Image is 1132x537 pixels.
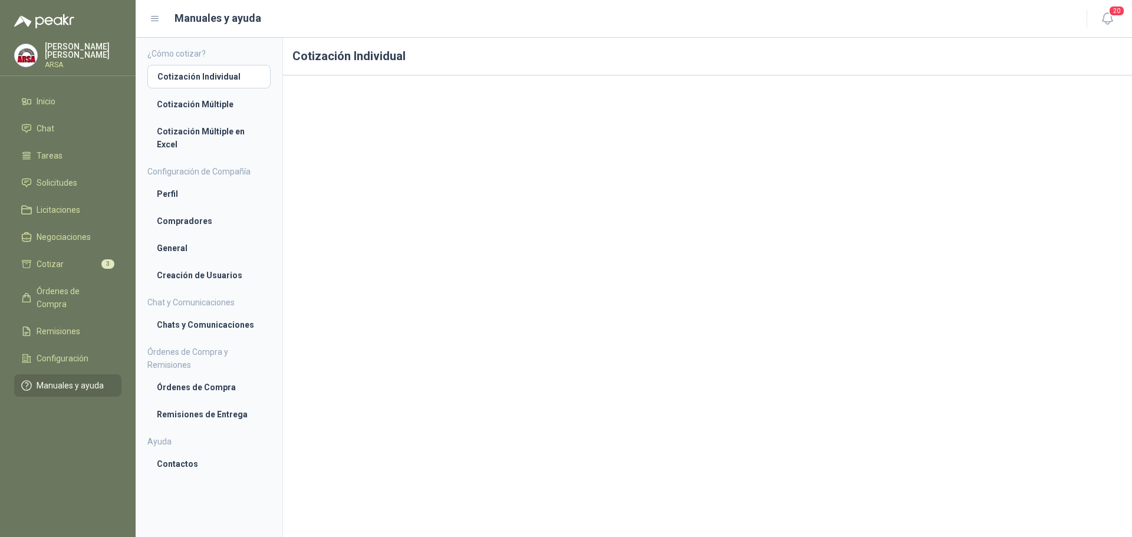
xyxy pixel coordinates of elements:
[37,230,91,243] span: Negociaciones
[14,14,74,28] img: Logo peakr
[37,379,104,392] span: Manuales y ayuda
[14,199,121,221] a: Licitaciones
[283,38,1132,75] h1: Cotización Individual
[157,98,261,111] li: Cotización Múltiple
[157,269,261,282] li: Creación de Usuarios
[14,280,121,315] a: Órdenes de Compra
[175,10,261,27] h1: Manuales y ayuda
[147,210,271,232] a: Compradores
[14,226,121,248] a: Negociaciones
[37,95,55,108] span: Inicio
[37,285,110,311] span: Órdenes de Compra
[157,381,261,394] li: Órdenes de Compra
[45,42,121,59] p: [PERSON_NAME] [PERSON_NAME]
[147,183,271,205] a: Perfil
[147,453,271,475] a: Contactos
[157,187,261,200] li: Perfil
[157,215,261,228] li: Compradores
[147,120,271,156] a: Cotización Múltiple en Excel
[45,61,121,68] p: ARSA
[14,374,121,397] a: Manuales y ayuda
[37,176,77,189] span: Solicitudes
[101,259,114,269] span: 3
[14,253,121,275] a: Cotizar3
[157,318,261,331] li: Chats y Comunicaciones
[14,172,121,194] a: Solicitudes
[147,65,271,88] a: Cotización Individual
[147,47,271,60] h4: ¿Cómo cotizar?
[157,125,261,151] li: Cotización Múltiple en Excel
[147,165,271,178] h4: Configuración de Compañía
[147,435,271,448] h4: Ayuda
[1108,5,1125,17] span: 20
[147,376,271,398] a: Órdenes de Compra
[157,70,261,83] li: Cotización Individual
[147,93,271,116] a: Cotización Múltiple
[37,203,80,216] span: Licitaciones
[157,457,261,470] li: Contactos
[147,296,271,309] h4: Chat y Comunicaciones
[37,258,64,271] span: Cotizar
[14,144,121,167] a: Tareas
[157,408,261,421] li: Remisiones de Entrega
[37,352,88,365] span: Configuración
[14,320,121,342] a: Remisiones
[1097,8,1118,29] button: 20
[37,325,80,338] span: Remisiones
[14,117,121,140] a: Chat
[147,345,271,371] h4: Órdenes de Compra y Remisiones
[37,149,62,162] span: Tareas
[147,403,271,426] a: Remisiones de Entrega
[15,44,37,67] img: Company Logo
[157,242,261,255] li: General
[14,90,121,113] a: Inicio
[14,347,121,370] a: Configuración
[147,314,271,336] a: Chats y Comunicaciones
[37,122,54,135] span: Chat
[147,264,271,286] a: Creación de Usuarios
[147,237,271,259] a: General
